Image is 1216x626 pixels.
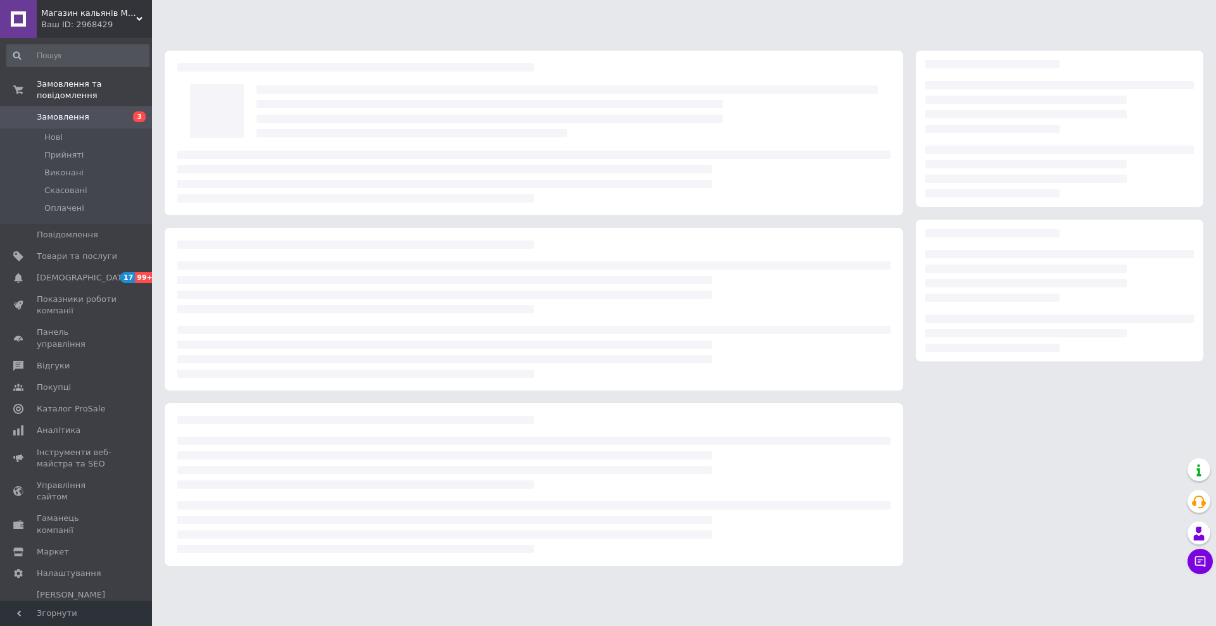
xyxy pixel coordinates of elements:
[44,167,84,178] span: Виконані
[37,327,117,349] span: Панель управління
[37,589,117,624] span: [PERSON_NAME] та рахунки
[133,111,146,122] span: 3
[37,382,71,393] span: Покупці
[37,425,80,436] span: Аналітика
[37,111,89,123] span: Замовлення
[41,8,136,19] span: Магазин кальянів Molla
[37,294,117,316] span: Показники роботи компанії
[44,132,63,143] span: Нові
[37,229,98,241] span: Повідомлення
[44,185,87,196] span: Скасовані
[37,251,117,262] span: Товари та послуги
[37,480,117,503] span: Управління сайтом
[37,272,130,284] span: [DEMOGRAPHIC_DATA]
[37,546,69,558] span: Маркет
[41,19,152,30] div: Ваш ID: 2968429
[44,203,84,214] span: Оплачені
[44,149,84,161] span: Прийняті
[37,78,152,101] span: Замовлення та повідомлення
[37,360,70,372] span: Відгуки
[6,44,149,67] input: Пошук
[1187,549,1213,574] button: Чат з покупцем
[37,568,101,579] span: Налаштування
[37,447,117,470] span: Інструменти веб-майстра та SEO
[120,272,135,283] span: 17
[135,272,156,283] span: 99+
[37,513,117,535] span: Гаманець компанії
[37,403,105,415] span: Каталог ProSale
